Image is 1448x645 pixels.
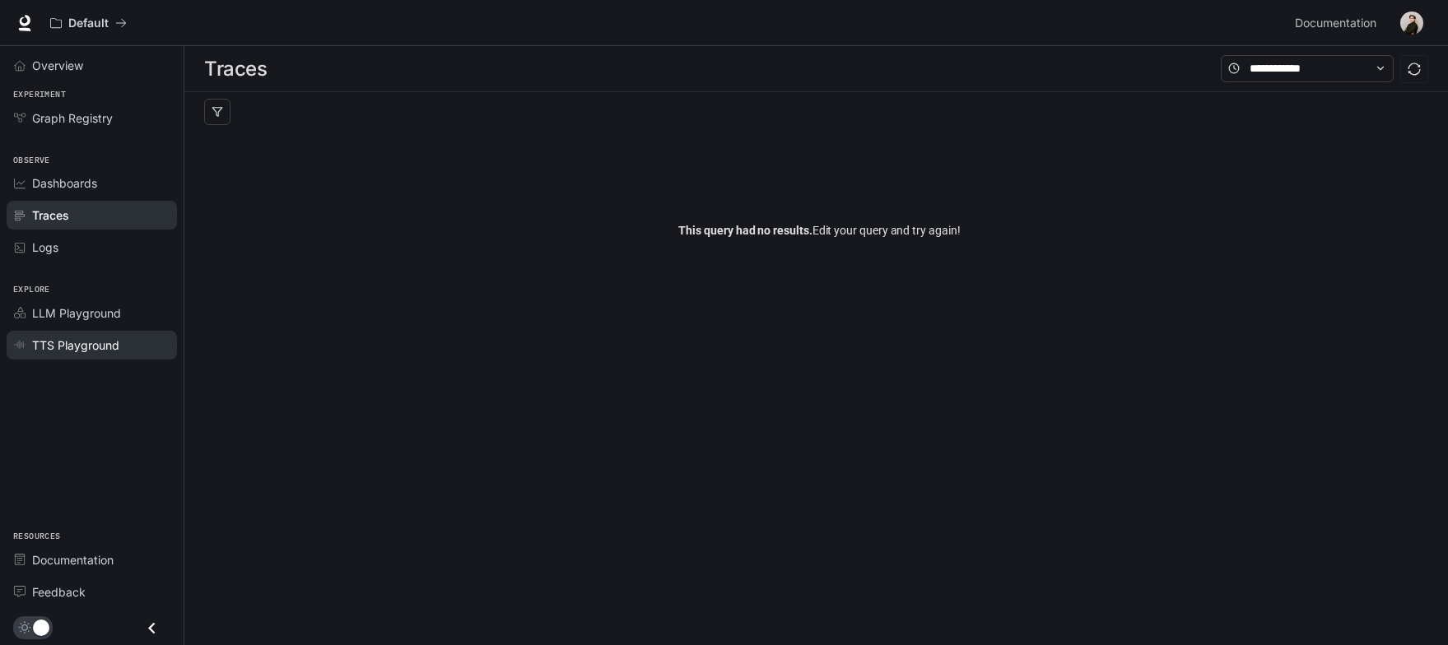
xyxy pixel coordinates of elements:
[32,109,113,127] span: Graph Registry
[7,104,177,132] a: Graph Registry
[32,57,83,74] span: Overview
[133,611,170,645] button: Close drawer
[1408,63,1421,76] span: sync
[7,201,177,230] a: Traces
[32,551,114,568] span: Documentation
[32,174,97,192] span: Dashboards
[678,221,960,239] span: Edit your query and try again!
[678,224,812,237] span: This query had no results.
[32,304,121,322] span: LLM Playground
[68,16,109,30] p: Default
[7,233,177,262] a: Logs
[7,578,177,606] a: Feedback
[43,7,134,39] button: All workspaces
[204,53,267,86] h1: Traces
[1288,7,1389,39] a: Documentation
[33,618,49,636] span: Dark mode toggle
[1395,7,1428,39] button: User avatar
[7,545,177,574] a: Documentation
[32,583,86,601] span: Feedback
[7,299,177,327] a: LLM Playground
[32,206,69,224] span: Traces
[32,336,119,354] span: TTS Playground
[7,169,177,197] a: Dashboards
[32,239,58,256] span: Logs
[7,51,177,80] a: Overview
[1400,12,1423,35] img: User avatar
[7,331,177,360] a: TTS Playground
[1295,13,1376,34] span: Documentation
